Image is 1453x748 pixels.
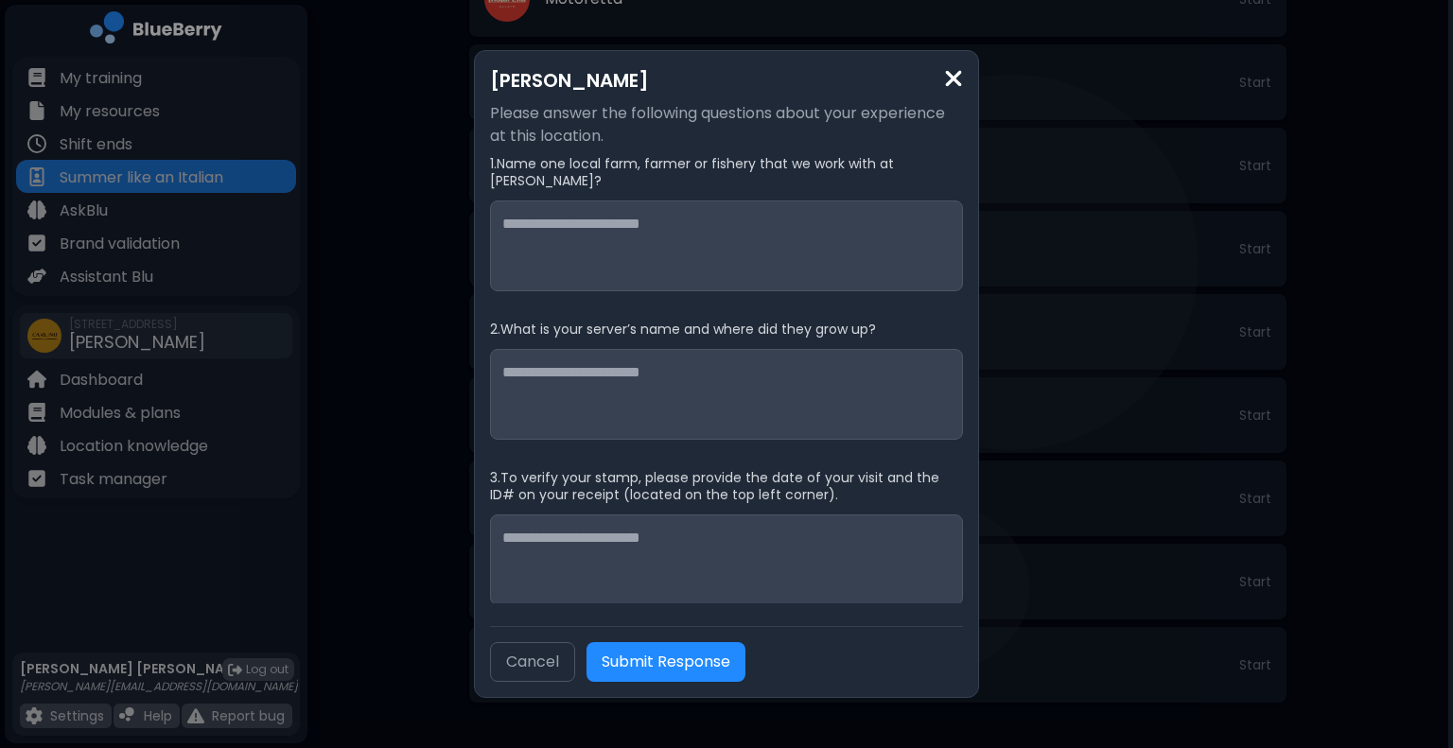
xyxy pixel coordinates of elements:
label: 1 . Name one local farm, farmer or fishery that we work with at [PERSON_NAME]? [490,155,963,189]
button: Cancel [490,642,575,682]
button: Submit Response [586,642,745,682]
img: close icon [944,66,963,92]
h2: [PERSON_NAME] [490,66,963,95]
label: 3 . To verify your stamp, please provide the date of your visit and the ID# on your receipt (loca... [490,469,963,503]
p: Please answer the following questions about your experience at this location. [490,102,963,148]
label: 2 . What is your server’s name and where did they grow up? [490,321,963,338]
